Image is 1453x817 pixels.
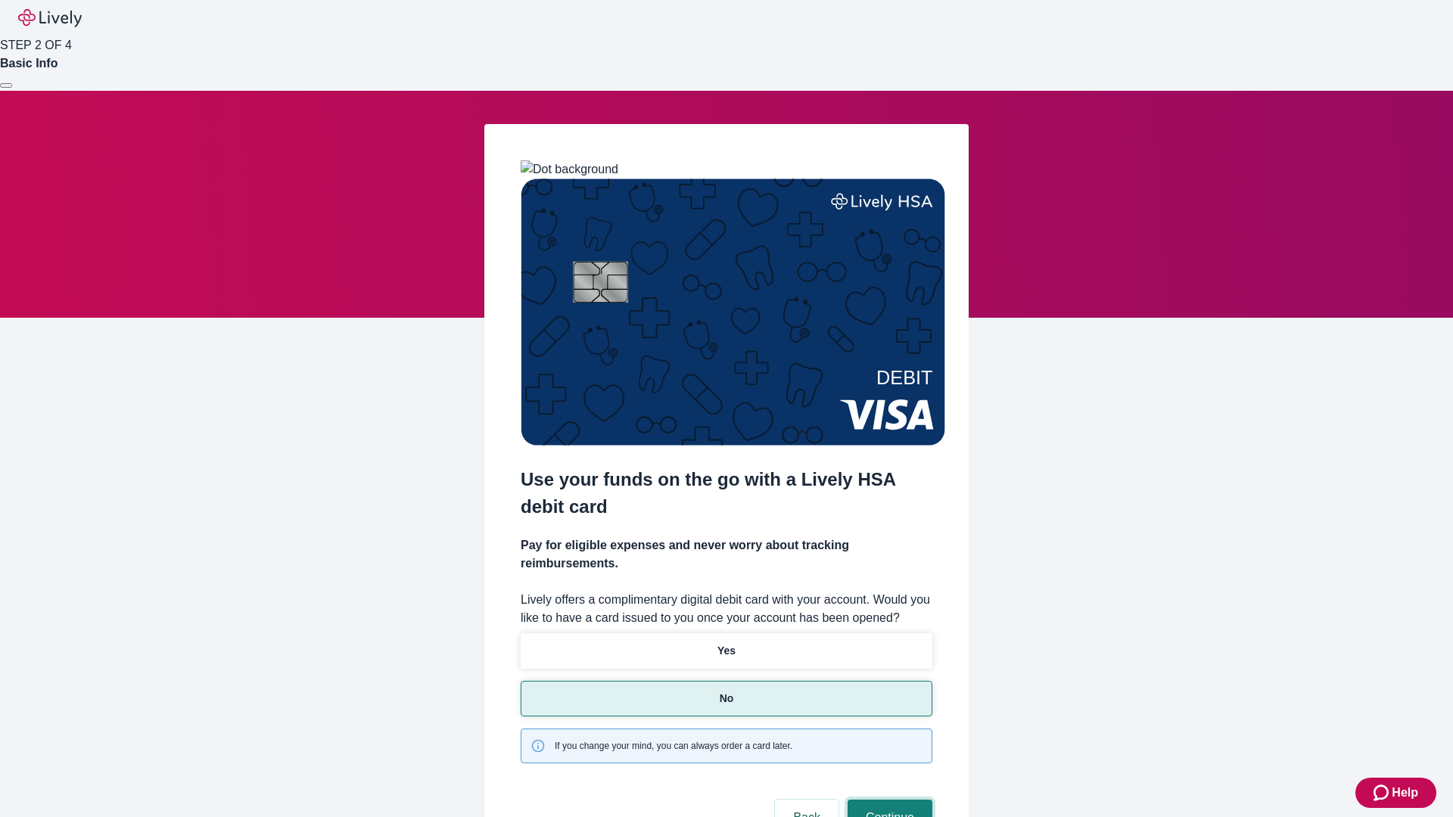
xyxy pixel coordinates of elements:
span: If you change your mind, you can always order a card later. [555,739,792,753]
p: No [720,691,734,707]
button: No [521,681,932,716]
img: Lively [18,9,82,27]
button: Yes [521,633,932,669]
p: Yes [717,643,736,659]
img: Debit card [521,179,945,446]
h2: Use your funds on the go with a Lively HSA debit card [521,466,932,520]
span: Help [1392,784,1418,802]
img: Dot background [521,160,618,179]
svg: Zendesk support icon [1374,784,1392,802]
h4: Pay for eligible expenses and never worry about tracking reimbursements. [521,536,932,573]
label: Lively offers a complimentary digital debit card with your account. Would you like to have a card... [521,591,932,627]
button: Zendesk support iconHelp [1355,778,1436,808]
